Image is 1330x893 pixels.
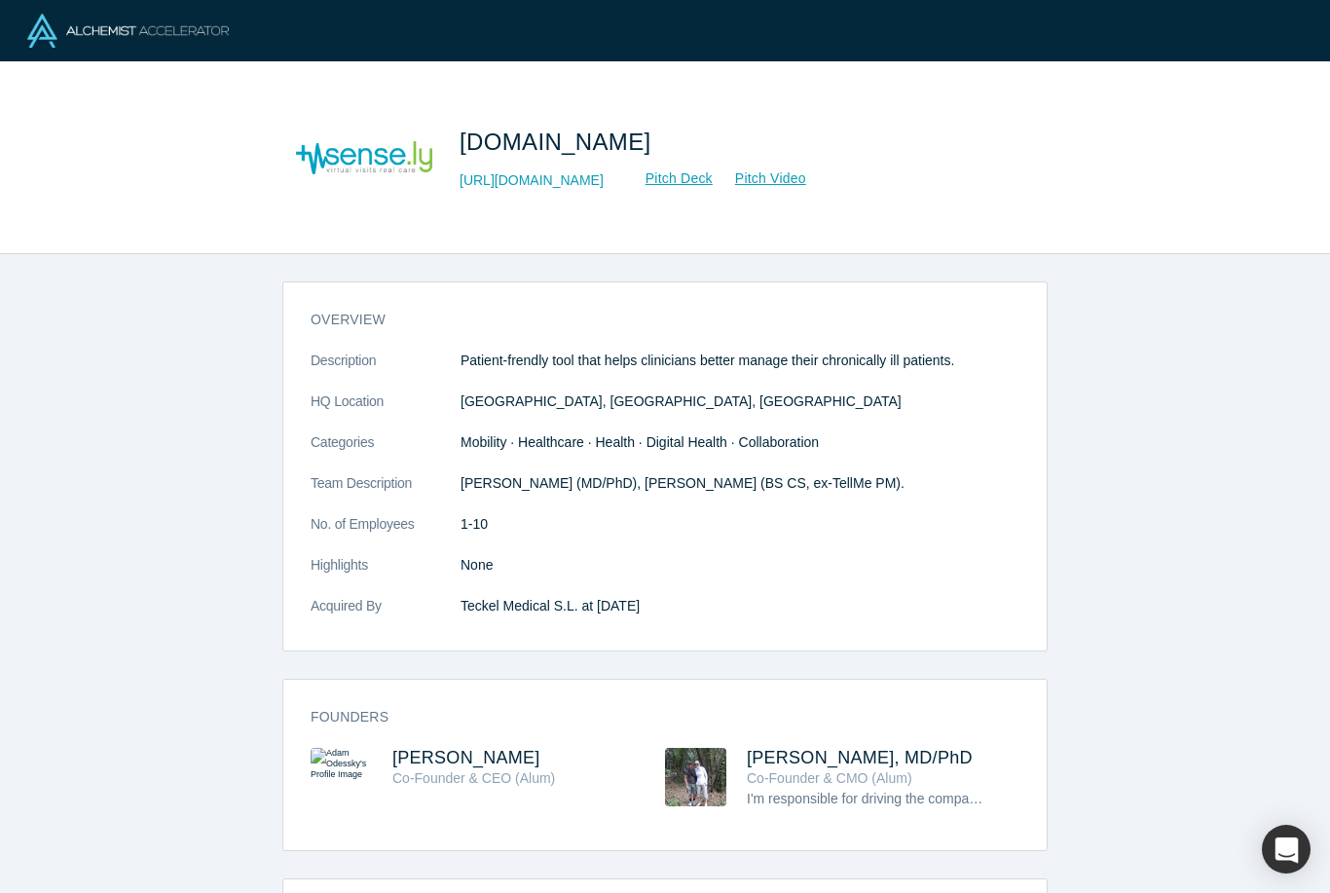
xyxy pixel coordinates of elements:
[747,748,973,767] a: [PERSON_NAME], MD/PhD
[461,391,1019,412] dd: [GEOGRAPHIC_DATA], [GEOGRAPHIC_DATA], [GEOGRAPHIC_DATA]
[311,596,461,637] dt: Acquired By
[460,129,658,155] span: [DOMAIN_NAME]
[296,90,432,226] img: Sense.ly's Logo
[311,514,461,555] dt: No. of Employees
[461,514,1019,535] dd: 1-10
[311,310,992,330] h3: overview
[461,596,1019,616] dd: Teckel Medical S.L. at [DATE]
[624,167,714,190] a: Pitch Deck
[311,391,461,432] dt: HQ Location
[311,555,461,596] dt: Highlights
[311,748,372,806] img: Adam Odessky's Profile Image
[311,351,461,391] dt: Description
[461,555,1019,576] p: None
[311,707,992,727] h3: Founders
[311,473,461,514] dt: Team Description
[461,473,1019,494] p: [PERSON_NAME] (MD/PhD), [PERSON_NAME] (BS CS, ex-TellMe PM).
[665,748,726,806] img: Ivana Schnur, MD/PhD's Profile Image
[27,14,229,48] img: Alchemist Logo
[311,432,461,473] dt: Categories
[747,770,912,786] span: Co-Founder & CMO (Alum)
[714,167,807,190] a: Pitch Video
[461,434,819,450] span: Mobility · Healthcare · Health · Digital Health · Collaboration
[460,170,604,191] a: [URL][DOMAIN_NAME]
[392,748,540,767] a: [PERSON_NAME]
[392,770,555,786] span: Co-Founder & CEO (Alum)
[461,351,1019,371] p: Patient-frendly tool that helps clinicians better manage their chronically ill patients.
